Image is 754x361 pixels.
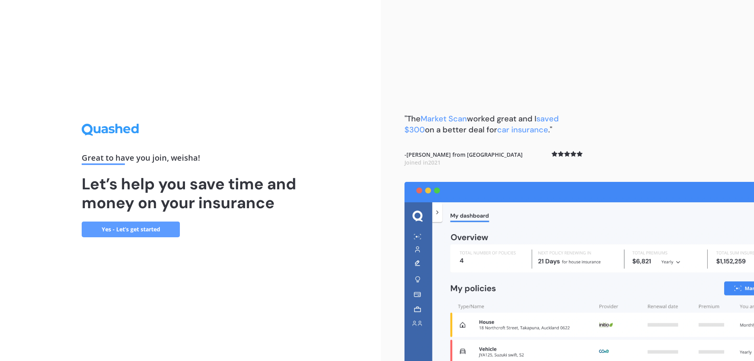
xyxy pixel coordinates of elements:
span: Joined in 2021 [404,159,441,166]
div: Great to have you join , weisha ! [82,154,299,165]
a: Yes - Let’s get started [82,222,180,237]
span: Market Scan [421,114,467,124]
img: dashboard.webp [404,182,754,361]
span: car insurance [497,125,548,135]
h1: Let’s help you save time and money on your insurance [82,174,299,212]
b: - [PERSON_NAME] from [GEOGRAPHIC_DATA] [404,151,523,166]
span: saved $300 [404,114,559,135]
b: "The worked great and I on a better deal for ." [404,114,559,135]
